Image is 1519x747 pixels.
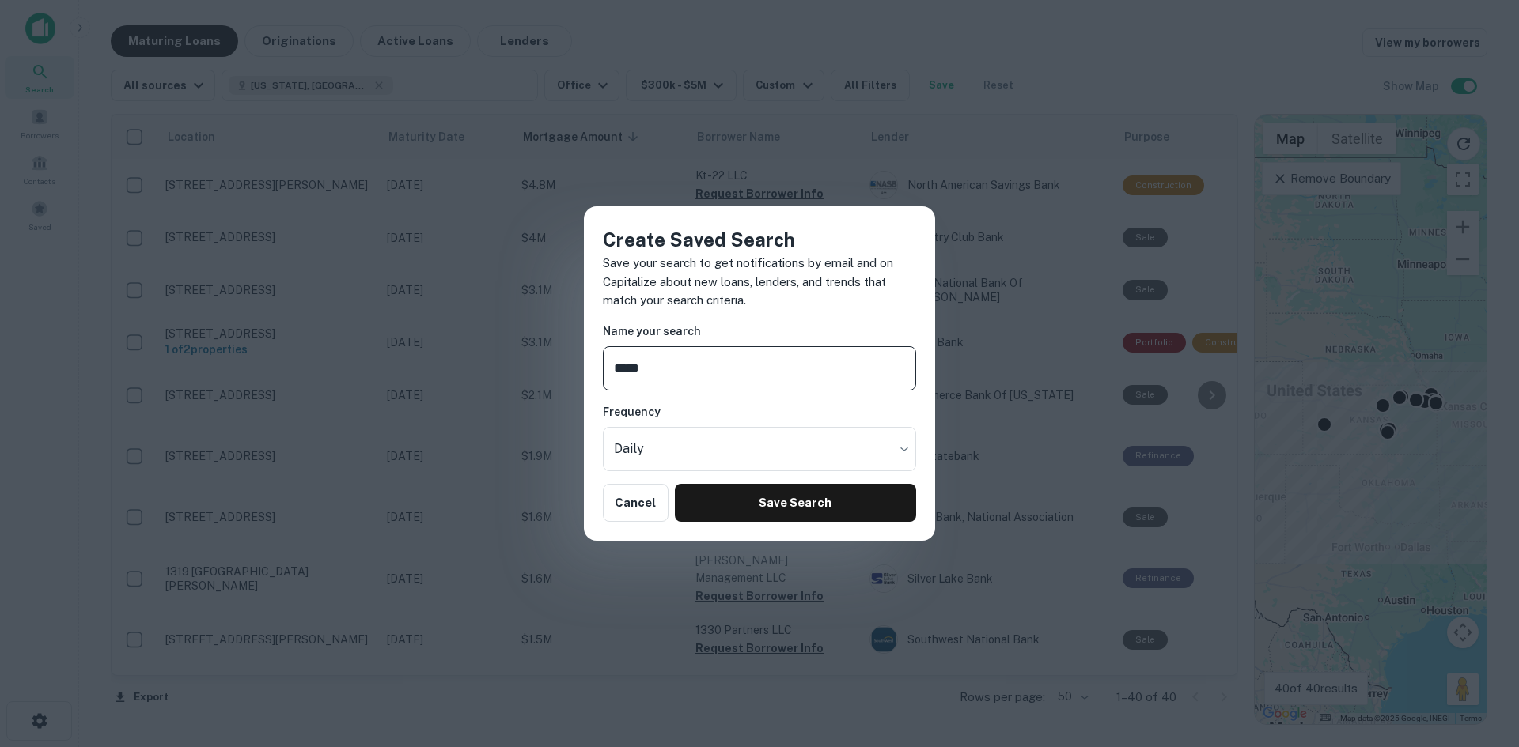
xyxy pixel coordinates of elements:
[603,323,916,340] h6: Name your search
[603,427,916,471] div: Without label
[603,403,916,421] h6: Frequency
[603,254,916,310] p: Save your search to get notifications by email and on Capitalize about new loans, lenders, and tr...
[675,484,916,522] button: Save Search
[1440,621,1519,696] iframe: Chat Widget
[603,225,916,254] h4: Create Saved Search
[603,484,669,522] button: Cancel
